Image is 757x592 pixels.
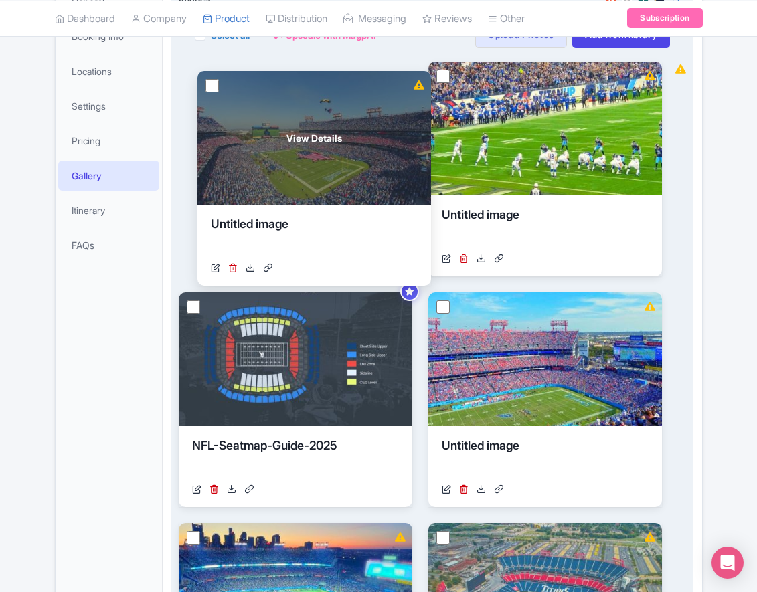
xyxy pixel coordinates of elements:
[58,91,160,121] a: Settings
[58,230,160,260] a: FAQs
[442,437,649,477] div: Untitled image
[58,195,160,225] a: Itinerary
[58,126,160,156] a: Pricing
[58,161,160,191] a: Gallery
[192,437,399,477] div: NFL-Seatmap-Guide-2025
[211,215,418,256] div: Untitled image
[58,56,160,86] a: Locations
[627,8,702,28] a: Subscription
[58,21,160,52] a: Booking Info
[197,71,431,205] a: View Details
[286,131,342,145] span: View Details
[442,206,649,246] div: Untitled image
[711,547,744,579] div: Open Intercom Messenger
